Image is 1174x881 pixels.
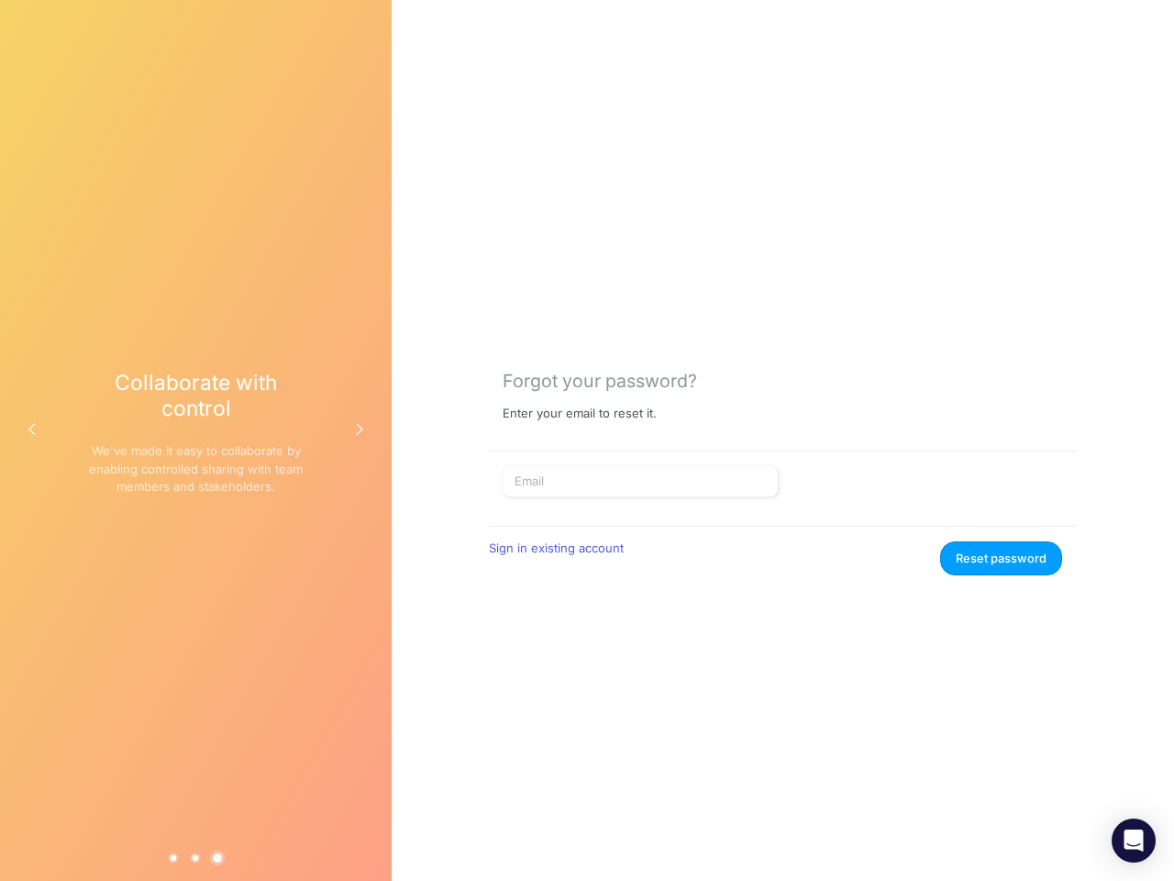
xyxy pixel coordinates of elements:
[88,370,304,420] h3: Collaborate with control
[14,411,50,448] button: Previous
[191,853,201,863] button: 2
[1112,819,1156,863] div: Open Intercom Messenger
[503,371,1062,392] div: Forgot your password?
[88,442,304,496] p: We've made it easy to collaborate by enabling controlled sharing with team members and stakeholders.
[489,541,624,555] a: Sign in existing account
[503,466,778,497] input: Email
[341,411,378,448] button: Next
[503,407,657,421] p: Enter your email to reset it.
[210,850,226,865] button: 3
[940,541,1062,575] button: Reset password
[169,853,179,863] button: 1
